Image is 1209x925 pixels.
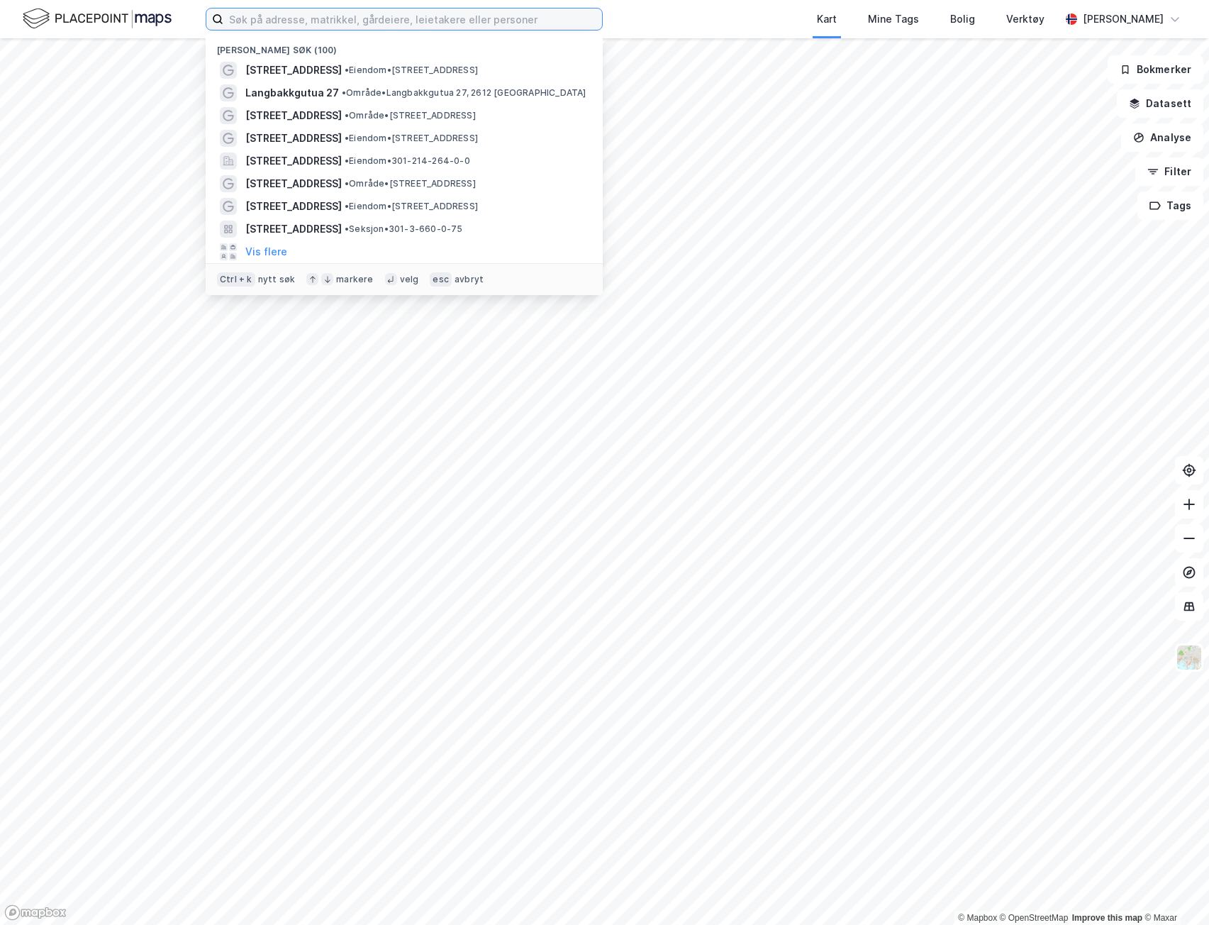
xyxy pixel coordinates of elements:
div: velg [400,274,419,285]
button: Bokmerker [1108,55,1203,84]
img: Z [1176,644,1203,671]
div: Bolig [950,11,975,28]
span: [STREET_ADDRESS] [245,130,342,147]
div: esc [430,272,452,287]
span: • [345,133,349,143]
span: • [345,65,349,75]
div: Kart [817,11,837,28]
div: avbryt [455,274,484,285]
a: Mapbox homepage [4,904,67,921]
span: • [345,223,349,234]
div: Mine Tags [868,11,919,28]
div: Ctrl + k [217,272,255,287]
a: Mapbox [958,913,997,923]
div: Verktøy [1006,11,1044,28]
span: • [345,201,349,211]
span: Langbakkgutua 27 [245,84,339,101]
span: [STREET_ADDRESS] [245,198,342,215]
span: [STREET_ADDRESS] [245,221,342,238]
span: [STREET_ADDRESS] [245,175,342,192]
span: Område • [STREET_ADDRESS] [345,178,476,189]
span: Eiendom • [STREET_ADDRESS] [345,133,478,144]
span: [STREET_ADDRESS] [245,107,342,124]
div: nytt søk [258,274,296,285]
div: [PERSON_NAME] søk (100) [206,33,603,59]
span: Eiendom • [STREET_ADDRESS] [345,65,478,76]
button: Tags [1137,192,1203,220]
span: • [345,155,349,166]
span: Eiendom • 301-214-264-0-0 [345,155,470,167]
span: Område • Langbakkgutua 27, 2612 [GEOGRAPHIC_DATA] [342,87,586,99]
button: Datasett [1117,89,1203,118]
button: Filter [1135,157,1203,186]
span: Område • [STREET_ADDRESS] [345,110,476,121]
button: Analyse [1121,123,1203,152]
a: Improve this map [1072,913,1142,923]
div: Kontrollprogram for chat [1138,857,1209,925]
span: • [345,178,349,189]
span: Eiendom • [STREET_ADDRESS] [345,201,478,212]
span: [STREET_ADDRESS] [245,62,342,79]
span: Seksjon • 301-3-660-0-75 [345,223,463,235]
span: • [342,87,346,98]
a: OpenStreetMap [1000,913,1069,923]
img: logo.f888ab2527a4732fd821a326f86c7f29.svg [23,6,172,31]
span: • [345,110,349,121]
div: markere [336,274,373,285]
button: Vis flere [245,243,287,260]
div: [PERSON_NAME] [1083,11,1164,28]
span: [STREET_ADDRESS] [245,153,342,170]
input: Søk på adresse, matrikkel, gårdeiere, leietakere eller personer [223,9,602,30]
iframe: Chat Widget [1138,857,1209,925]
